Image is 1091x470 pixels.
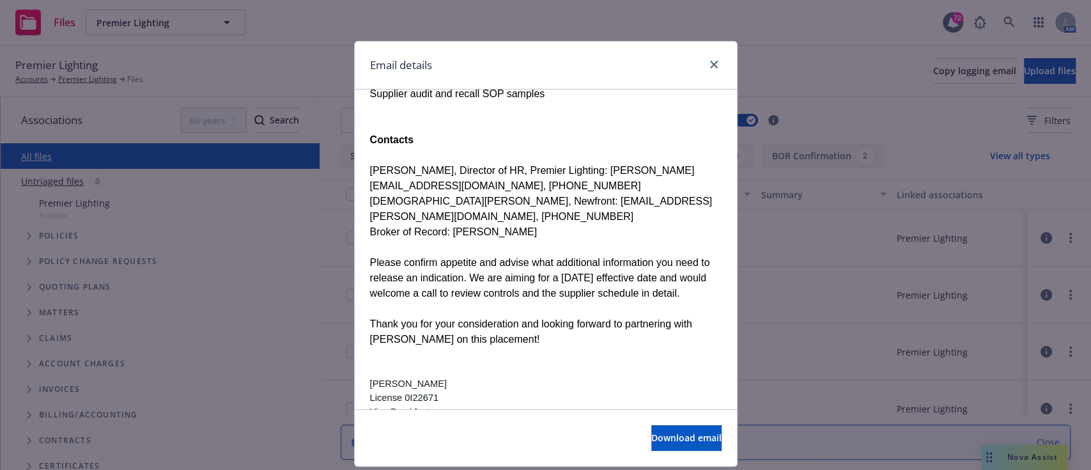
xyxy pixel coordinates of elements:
h1: Email details [370,57,432,74]
div: [PERSON_NAME], Director of HR, Premier Lighting: [PERSON_NAME][EMAIL_ADDRESS][DOMAIN_NAME], [PHON... [370,163,722,194]
span: License 0I22671 [370,393,439,403]
a: close [706,57,722,72]
span: Download email [651,432,722,444]
div: Please confirm appetite and advise what additional information you need to release an indication.... [370,255,722,301]
div: Broker of Record: [PERSON_NAME] [370,224,722,240]
b: Contacts [370,134,414,145]
button: Download email [651,425,722,451]
div: [DEMOGRAPHIC_DATA][PERSON_NAME], Newfront: [EMAIL_ADDRESS][PERSON_NAME][DOMAIN_NAME], [PHONE_NUMBER] [370,194,722,224]
div: Thank you for your consideration and looking forward to partnering with [PERSON_NAME] on this pla... [370,317,722,347]
div: [PERSON_NAME] [370,377,722,390]
span: Vice President [370,407,430,417]
div: Supplier audit and recall SOP samples [370,86,722,102]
